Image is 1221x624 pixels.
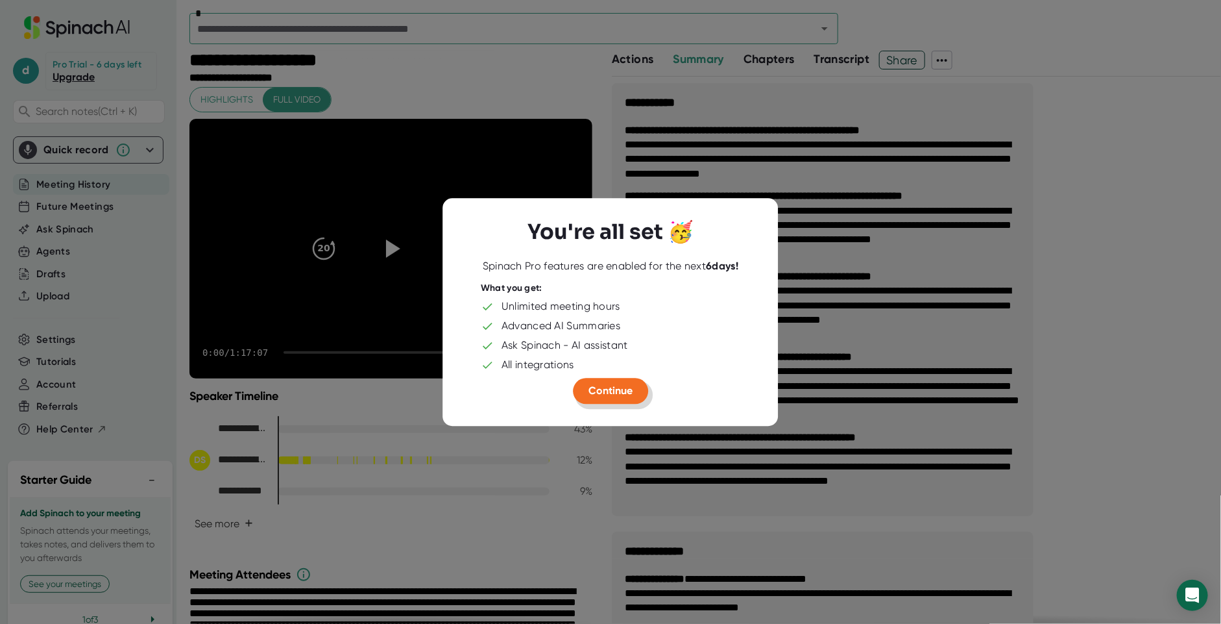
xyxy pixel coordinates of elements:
[481,282,542,294] div: What you get:
[483,260,738,273] div: Spinach Pro features are enabled for the next
[1177,580,1208,611] div: Open Intercom Messenger
[588,384,633,397] span: Continue
[527,220,694,245] h3: You're all set 🥳
[502,339,628,352] div: Ask Spinach - AI assistant
[502,300,620,313] div: Unlimited meeting hours
[706,260,738,272] b: 6 days!
[502,358,574,371] div: All integrations
[573,378,648,404] button: Continue
[502,319,620,332] div: Advanced AI Summaries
